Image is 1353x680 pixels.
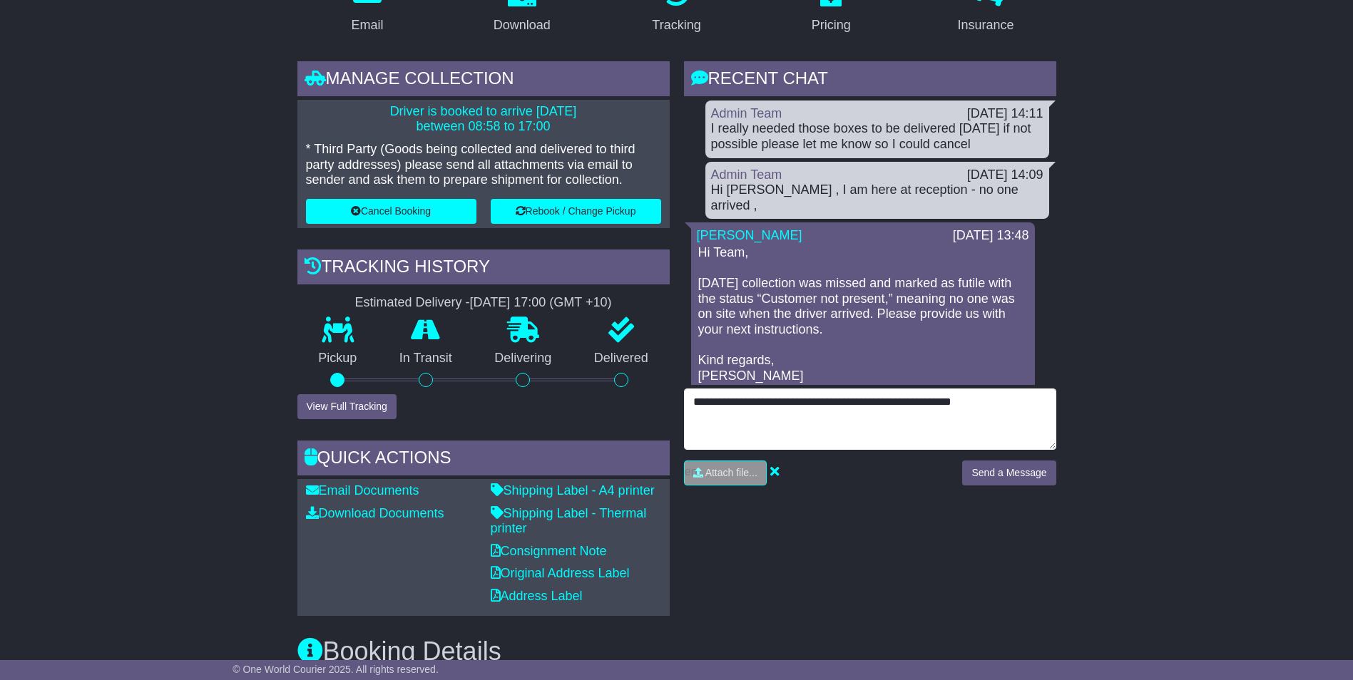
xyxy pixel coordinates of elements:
[967,106,1043,122] div: [DATE] 14:11
[812,16,851,35] div: Pricing
[306,142,661,188] p: * Third Party (Goods being collected and delivered to third party addresses) please send all atta...
[491,506,647,536] a: Shipping Label - Thermal printer
[297,351,379,366] p: Pickup
[494,16,551,35] div: Download
[711,121,1043,152] div: I really needed those boxes to be delivered [DATE] if not possible please let me know so I could ...
[711,168,782,182] a: Admin Team
[491,589,583,603] a: Address Label
[306,483,419,498] a: Email Documents
[711,182,1043,213] div: Hi [PERSON_NAME] , I am here at reception - no one arrived ,
[470,295,612,311] div: [DATE] 17:00 (GMT +10)
[698,245,1028,383] p: Hi Team, [DATE] collection was missed and marked as futile with the status “Customer not present,...
[297,637,1056,666] h3: Booking Details
[297,61,670,100] div: Manage collection
[652,16,700,35] div: Tracking
[491,566,630,580] a: Original Address Label
[378,351,474,366] p: In Transit
[491,483,655,498] a: Shipping Label - A4 printer
[351,16,383,35] div: Email
[297,249,670,288] div: Tracking history
[233,664,439,675] span: © One World Courier 2025. All rights reserved.
[697,228,802,242] a: [PERSON_NAME]
[306,104,661,135] p: Driver is booked to arrive [DATE] between 08:58 to 17:00
[711,106,782,120] a: Admin Team
[297,441,670,479] div: Quick Actions
[306,199,476,224] button: Cancel Booking
[491,544,607,558] a: Consignment Note
[958,16,1014,35] div: Insurance
[684,61,1056,100] div: RECENT CHAT
[306,506,444,520] a: Download Documents
[573,351,670,366] p: Delivered
[297,394,397,419] button: View Full Tracking
[967,168,1043,183] div: [DATE] 14:09
[962,460,1056,485] button: Send a Message
[953,228,1029,244] div: [DATE] 13:48
[474,351,573,366] p: Delivering
[297,295,670,311] div: Estimated Delivery -
[491,199,661,224] button: Rebook / Change Pickup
